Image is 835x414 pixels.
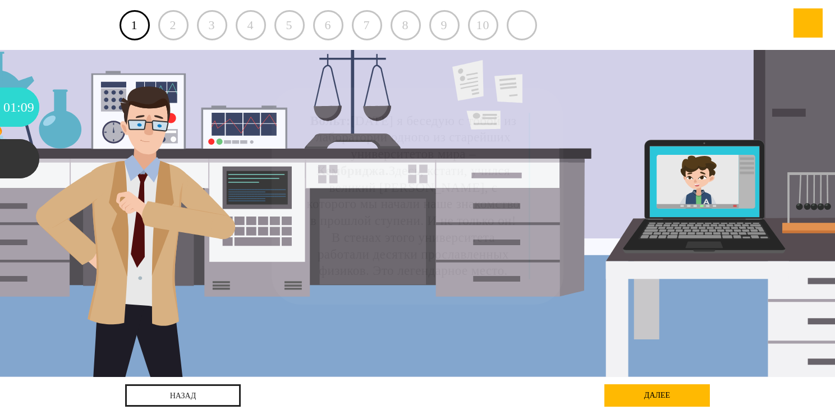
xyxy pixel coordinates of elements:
[125,384,241,407] a: назад
[316,164,389,178] strong: Кембриджа.
[158,10,189,40] div: 2
[3,88,17,127] div: 01
[313,10,343,40] div: 6
[236,10,266,40] div: 4
[468,10,498,40] div: 10
[604,384,710,407] div: далее
[120,10,150,40] a: 1
[429,10,460,40] div: 9
[197,10,227,40] div: 3
[391,10,421,40] div: 8
[310,114,351,128] strong: Вольт:
[352,10,382,40] div: 7
[305,113,522,280] div: [DATE] я беседую с тобой из лаборатории одного из старейших университетов мира – Здесь, кстати, у...
[531,95,556,120] div: Нажми на ГЛАЗ, чтобы скрыть текст и посмотреть картинку полностью
[274,10,305,40] div: 5
[17,88,21,127] div: :
[21,88,34,127] div: 09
